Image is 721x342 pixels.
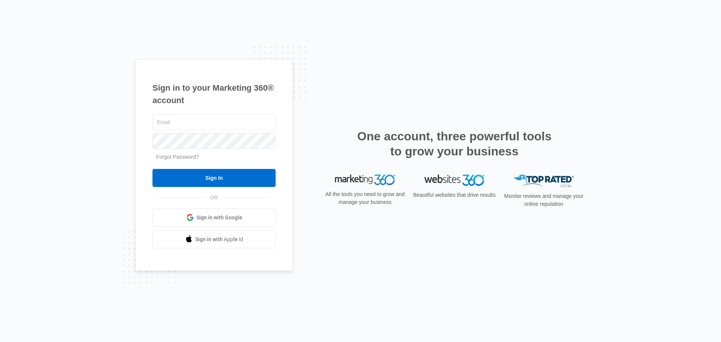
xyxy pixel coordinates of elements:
[424,175,484,185] img: Websites 360
[196,214,242,222] span: Sign in with Google
[335,175,395,185] img: Marketing 360
[152,169,276,187] input: Sign In
[152,82,276,106] h1: Sign in to your Marketing 360® account
[152,114,276,130] input: Email
[412,191,496,199] p: Beautiful websites that drive results
[152,208,276,226] a: Sign in with Google
[152,230,276,248] a: Sign in with Apple Id
[514,175,574,187] img: Top Rated Local
[502,192,586,208] p: Monitor reviews and manage your online reputation
[156,154,199,160] a: Forgot Password?
[205,194,223,202] span: OR
[323,190,407,206] p: All the tools you need to grow and manage your business
[195,236,243,243] span: Sign in with Apple Id
[355,129,554,159] h2: One account, three powerful tools to grow your business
